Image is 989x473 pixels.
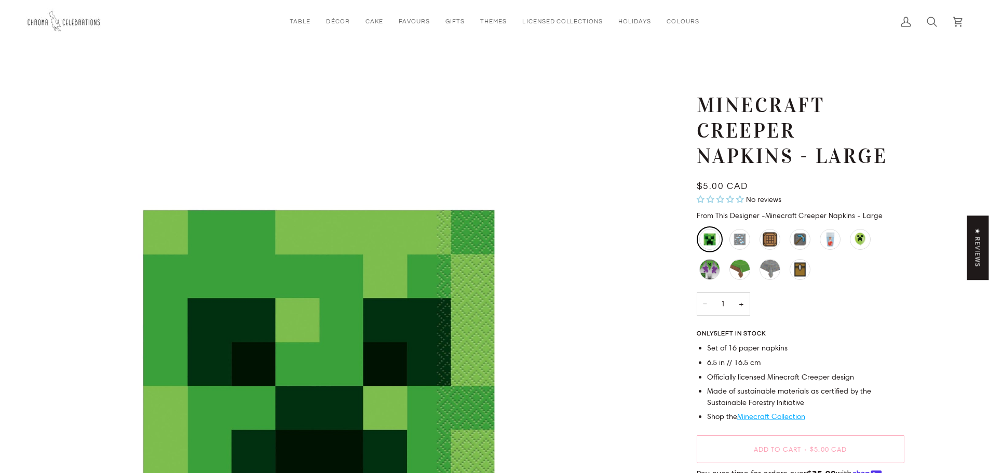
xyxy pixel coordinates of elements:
span: - [762,211,765,220]
span: No reviews [746,195,781,204]
span: Themes [480,17,507,26]
button: Increase quantity [733,292,750,316]
li: Minecraft Grass Block Table Cover [727,256,753,282]
input: Quantity [697,292,750,316]
span: Gifts [445,17,465,26]
li: Made of sustainable materials as certified by the Sustainable Forestry Initiative [707,386,904,409]
li: Minecraft Ore Table Cover [757,256,783,282]
span: • [801,445,810,453]
img: Chroma Celebrations [26,8,104,35]
li: Shop the [707,411,904,423]
h1: Minecraft Creeper Napkins - Large [697,93,897,169]
div: Click to open Judge.me floating reviews tab [967,215,989,280]
span: $5.00 CAD [697,182,748,191]
span: Décor [326,17,349,26]
button: Add to Cart [697,435,904,463]
span: $5.00 CAD [810,445,847,453]
span: 5 [714,331,717,336]
span: Minecraft Creeper Napkins - Large [762,211,883,220]
a: Minecraft Collection [737,412,805,421]
span: Holidays [618,17,651,26]
li: Minecraft Creeper Balloons [847,226,873,252]
span: Licensed Collections [522,17,603,26]
li: 6.5 in // 16.5 cm [707,357,904,369]
span: From This Designer [697,211,760,220]
span: Only left in stock [697,331,771,337]
span: Favours [399,17,430,26]
li: Minecraft Decorating Kit [697,256,723,282]
span: Cake [365,17,383,26]
li: Officially licensed Minecraft Creeper design [707,372,904,383]
span: Add to Cart [754,445,802,453]
li: Minecraft Diamond Block Napkins - Small [727,226,753,252]
span: Table [290,17,310,26]
button: Decrease quantity [697,292,713,316]
li: Minecraft Creeper Napkins - Large [697,226,723,252]
li: Minecraft Potion Cups [817,226,843,252]
li: Minecraft Chest Loot Bags [787,256,813,282]
li: Set of 16 paper napkins [707,343,904,354]
span: Colours [667,17,699,26]
li: Minecraft Diamond Pickaxe Plates - Small [787,226,813,252]
li: Minecraft Crafting Table Plates - Large [757,226,783,252]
